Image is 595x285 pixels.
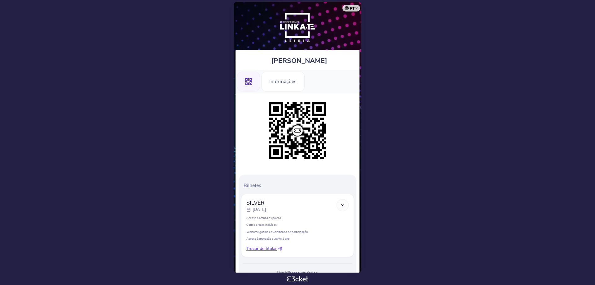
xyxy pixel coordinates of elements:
a: Informações [261,78,305,84]
p: Acesso à gravação durante 1 ano [246,237,349,241]
p: Coffee breaks incluídos [246,223,349,227]
p: [DATE] [253,207,266,213]
img: Linka-te - IT Conference [270,8,325,47]
img: de7169ae128348cba7c0b9fec07005c8.png [266,99,329,162]
span: SILVER [246,199,266,207]
p: Welcome goodies e Certificado de participação [246,230,349,234]
span: Trocar de titular [246,246,277,252]
div: Informações [261,72,305,91]
p: Bilhetes [244,182,354,189]
p: Acesso a ambos os palcos [246,216,349,220]
span: [PERSON_NAME] [271,56,327,65]
div: Ver bilhetes enviados [241,270,354,276]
